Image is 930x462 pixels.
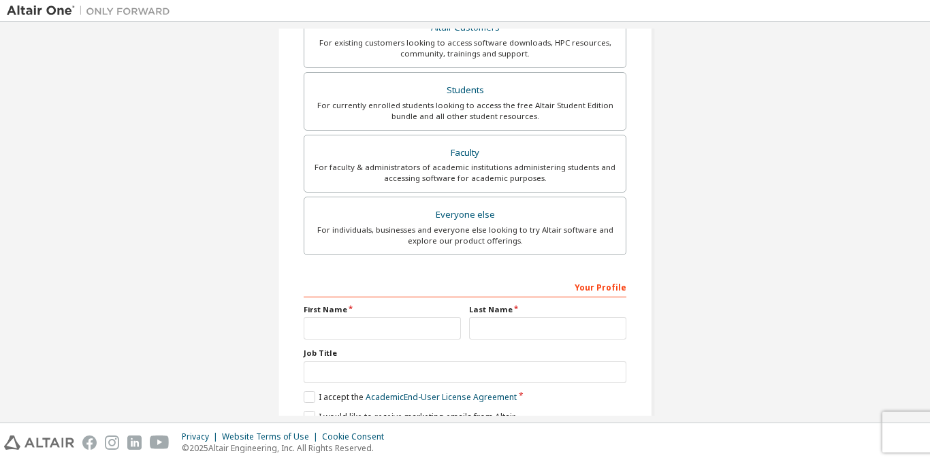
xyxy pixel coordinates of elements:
[304,391,517,403] label: I accept the
[312,100,618,122] div: For currently enrolled students looking to access the free Altair Student Edition bundle and all ...
[182,431,222,442] div: Privacy
[312,205,618,225] div: Everyone else
[312,37,618,59] div: For existing customers looking to access software downloads, HPC resources, community, trainings ...
[105,435,119,450] img: instagram.svg
[312,144,618,163] div: Faculty
[312,225,618,246] div: For individuals, businesses and everyone else looking to try Altair software and explore our prod...
[322,431,392,442] div: Cookie Consent
[82,435,97,450] img: facebook.svg
[304,411,515,423] label: I would like to receive marketing emails from Altair
[182,442,392,454] p: © 2025 Altair Engineering, Inc. All Rights Reserved.
[222,431,322,442] div: Website Terms of Use
[312,81,618,100] div: Students
[304,348,626,359] label: Job Title
[7,4,177,18] img: Altair One
[304,276,626,297] div: Your Profile
[469,304,626,315] label: Last Name
[304,304,461,315] label: First Name
[127,435,142,450] img: linkedin.svg
[366,391,517,403] a: Academic End-User License Agreement
[312,162,618,184] div: For faculty & administrators of academic institutions administering students and accessing softwa...
[150,435,170,450] img: youtube.svg
[4,435,74,450] img: altair_logo.svg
